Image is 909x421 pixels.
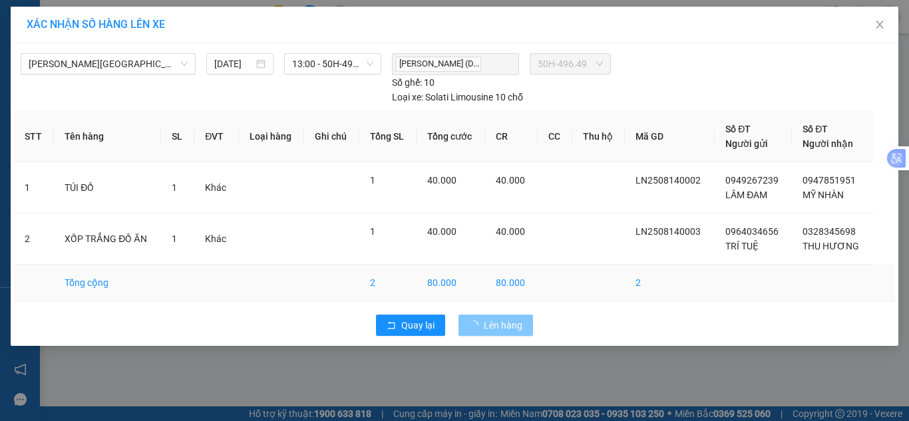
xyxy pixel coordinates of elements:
td: XỐP TRẮNG ĐỒ ĂN [54,213,161,265]
button: Lên hàng [458,315,533,336]
th: Tổng cước [417,111,485,162]
td: 1 [14,162,54,213]
span: rollback [387,321,396,331]
th: ĐVT [194,111,238,162]
span: loading [469,321,484,330]
span: Số ĐT [803,124,828,134]
span: 1 [172,233,177,244]
td: 2 [625,265,715,301]
span: 50H-496.49 [538,54,603,74]
span: 1 [172,182,177,193]
td: 80.000 [417,265,485,301]
span: 40.000 [496,226,525,237]
span: Lộc Ninh - Hồ Chí Minh [29,54,188,74]
span: 0328345698 [803,226,856,237]
span: MỸ NHÀN [803,190,844,200]
span: Số ghế: [392,75,422,90]
th: SL [161,111,194,162]
td: Tổng cộng [54,265,161,301]
span: LN2508140002 [636,175,701,186]
th: Ghi chú [304,111,359,162]
th: CC [538,111,572,162]
input: 14/08/2025 [214,57,253,71]
th: STT [14,111,54,162]
button: Close [861,7,898,44]
span: [PERSON_NAME] (D... [395,57,481,72]
span: Loại xe: [392,90,423,104]
th: Tổng SL [359,111,417,162]
span: Số ĐT [725,124,751,134]
td: 2 [359,265,417,301]
td: Khác [194,162,238,213]
button: rollbackQuay lại [376,315,445,336]
span: TRÍ TUỆ [725,241,759,251]
th: Tên hàng [54,111,161,162]
span: LÂM ĐAM [725,190,767,200]
th: Thu hộ [572,111,626,162]
div: Solati Limousine 10 chỗ [392,90,523,104]
span: LN2508140003 [636,226,701,237]
span: Người gửi [725,138,768,149]
span: 1 [370,226,375,237]
span: 13:00 - 50H-496.49 [292,54,374,74]
div: 10 [392,75,435,90]
span: 0947851951 [803,175,856,186]
span: Quay lại [401,318,435,333]
th: CR [485,111,538,162]
span: 1 [370,175,375,186]
th: Loại hàng [239,111,305,162]
span: 0949267239 [725,175,779,186]
td: 80.000 [485,265,538,301]
span: Người nhận [803,138,853,149]
span: 0964034656 [725,226,779,237]
span: 40.000 [496,175,525,186]
span: THU HƯƠNG [803,241,859,251]
td: TÚI ĐỒ [54,162,161,213]
td: 2 [14,213,54,265]
span: 40.000 [427,175,456,186]
span: Lên hàng [484,318,522,333]
span: close [874,19,885,30]
td: Khác [194,213,238,265]
span: XÁC NHẬN SỐ HÀNG LÊN XE [27,18,165,31]
span: 40.000 [427,226,456,237]
th: Mã GD [625,111,715,162]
